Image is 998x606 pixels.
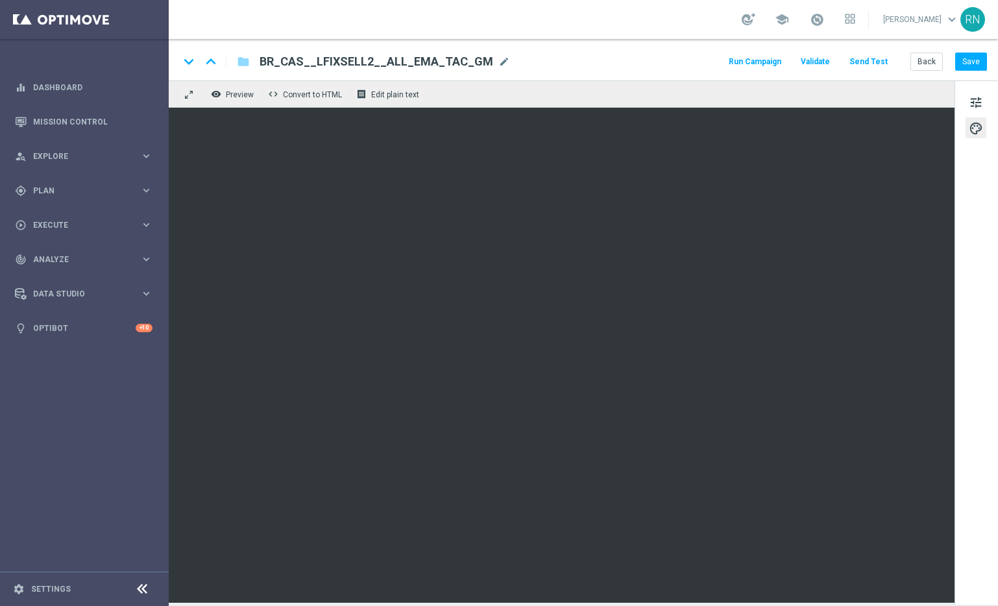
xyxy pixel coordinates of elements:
[179,52,199,71] i: keyboard_arrow_down
[265,86,348,103] button: code Convert to HTML
[945,12,959,27] span: keyboard_arrow_down
[208,86,260,103] button: remove_red_eye Preview
[15,151,140,162] div: Explore
[969,120,983,137] span: palette
[33,187,140,195] span: Plan
[498,56,510,67] span: mode_edit
[15,185,140,197] div: Plan
[14,117,153,127] button: Mission Control
[201,52,221,71] i: keyboard_arrow_up
[13,583,25,595] i: settings
[353,86,425,103] button: receipt Edit plain text
[33,311,136,345] a: Optibot
[847,53,890,71] button: Send Test
[882,10,960,29] a: [PERSON_NAME]keyboard_arrow_down
[140,184,152,197] i: keyboard_arrow_right
[960,7,985,32] div: RN
[15,322,27,334] i: lightbulb
[33,70,152,104] a: Dashboard
[15,254,27,265] i: track_changes
[283,90,342,99] span: Convert to HTML
[910,53,943,71] button: Back
[14,220,153,230] button: play_circle_outline Execute keyboard_arrow_right
[236,51,251,72] button: folder
[237,54,250,69] i: folder
[371,90,419,99] span: Edit plain text
[801,57,830,66] span: Validate
[15,219,27,231] i: play_circle_outline
[966,117,986,138] button: palette
[966,91,986,112] button: tune
[15,219,140,231] div: Execute
[15,70,152,104] div: Dashboard
[140,219,152,231] i: keyboard_arrow_right
[14,323,153,333] button: lightbulb Optibot +10
[33,221,140,229] span: Execute
[15,82,27,93] i: equalizer
[955,53,987,71] button: Save
[14,151,153,162] button: person_search Explore keyboard_arrow_right
[140,287,152,300] i: keyboard_arrow_right
[356,89,367,99] i: receipt
[775,12,789,27] span: school
[31,585,71,593] a: Settings
[799,53,832,71] button: Validate
[211,89,221,99] i: remove_red_eye
[33,104,152,139] a: Mission Control
[33,290,140,298] span: Data Studio
[268,89,278,99] span: code
[15,104,152,139] div: Mission Control
[15,185,27,197] i: gps_fixed
[136,324,152,332] div: +10
[15,311,152,345] div: Optibot
[14,186,153,196] button: gps_fixed Plan keyboard_arrow_right
[727,53,783,71] button: Run Campaign
[15,288,140,300] div: Data Studio
[140,150,152,162] i: keyboard_arrow_right
[14,82,153,93] button: equalizer Dashboard
[969,94,983,111] span: tune
[33,256,140,263] span: Analyze
[14,289,153,299] button: Data Studio keyboard_arrow_right
[140,253,152,265] i: keyboard_arrow_right
[15,254,140,265] div: Analyze
[226,90,254,99] span: Preview
[15,151,27,162] i: person_search
[260,54,493,69] span: BR_CAS__LFIXSELL2__ALL_EMA_TAC_GM
[14,254,153,265] button: track_changes Analyze keyboard_arrow_right
[33,152,140,160] span: Explore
